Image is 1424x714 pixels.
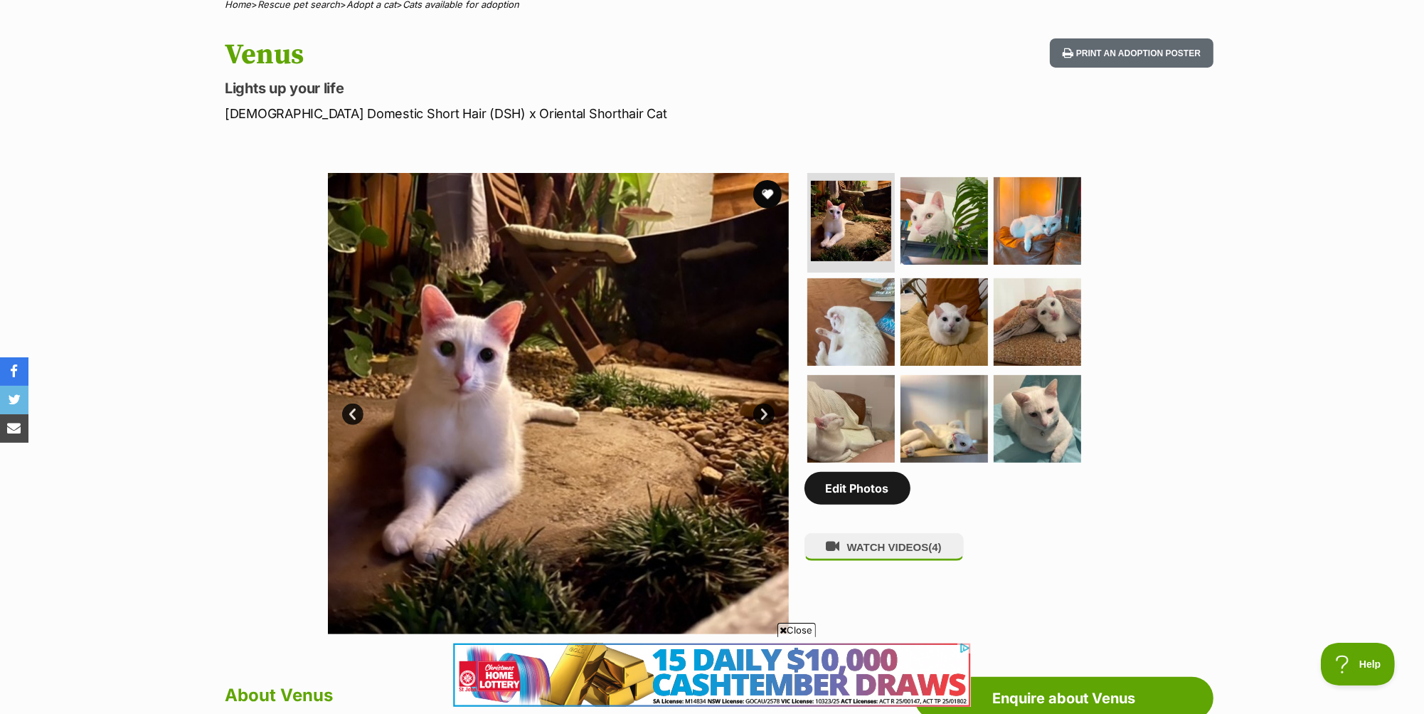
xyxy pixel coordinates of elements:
[928,541,941,553] span: (4)
[804,533,964,561] button: WATCH VIDEOS(4)
[807,375,895,463] img: Photo of Venus
[804,472,910,505] a: Edit Photos
[1321,643,1396,686] iframe: Help Scout Beacon - Open
[753,404,775,425] a: Next
[328,173,789,634] img: Photo of Venus
[342,404,363,425] a: Prev
[900,177,988,265] img: Photo of Venus
[225,104,827,123] p: [DEMOGRAPHIC_DATA] Domestic Short Hair (DSH) x Oriental Shorthair Cat
[994,177,1081,265] img: Photo of Venus
[994,375,1081,463] img: Photo of Venus
[994,278,1081,366] img: Photo of Venus
[225,680,812,711] h2: About Venus
[777,623,816,637] span: Close
[789,173,1250,634] img: Photo of Venus
[225,38,827,71] h1: Venus
[225,78,827,98] p: Lights up your life
[900,278,988,366] img: Photo of Venus
[753,180,782,209] button: favourite
[453,643,971,707] iframe: Advertisement
[811,181,891,261] img: Photo of Venus
[900,375,988,463] img: Photo of Venus
[1050,38,1213,68] button: Print an adoption poster
[807,278,895,366] img: Photo of Venus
